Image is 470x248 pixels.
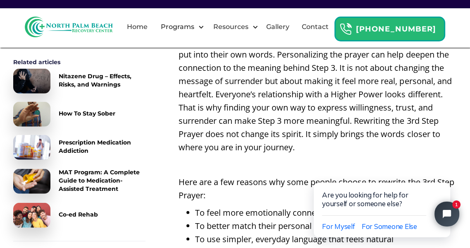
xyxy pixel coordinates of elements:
[356,24,436,34] strong: [PHONE_NUMBER]
[334,12,445,41] a: Header Calendar Icons[PHONE_NUMBER]
[179,35,457,154] p: For many people, the 3rd Step Prayer feels even more powerful when put into their own words. Pers...
[59,138,146,155] div: Prescription Medication Addiction
[13,203,146,228] a: Co-ed Rehab
[206,14,260,40] div: Resources
[261,14,294,40] a: Gallery
[195,219,457,233] li: To better match their personal understanding of a Higher Power
[59,168,146,193] div: MAT Program: A Complete Guide to Medication-Assisted Treatment
[122,14,153,40] a: Home
[59,109,115,118] div: How To Stay Sober
[179,176,457,202] p: Here are a few reasons why some people choose to rewrite the 3rd Step Prayer:
[13,168,146,195] a: MAT Program: A Complete Guide to Medication-Assisted Treatment
[179,158,457,171] p: ‍
[59,72,146,89] div: Nitazene Drug – Effects, Risks, and Warnings
[159,22,196,32] div: Programs
[13,102,146,127] a: How To Stay Sober
[296,156,470,248] iframe: Tidio Chat
[211,22,251,32] div: Resources
[59,210,98,219] div: Co-ed Rehab
[13,58,146,66] div: Related articles
[13,69,146,94] a: Nitazene Drug – Effects, Risks, and Warnings
[154,14,206,40] div: Programs
[13,135,146,160] a: Prescription Medication Addiction
[296,14,333,40] a: Contact
[195,206,457,219] li: To feel more emotionally connected to the words
[339,23,352,36] img: Header Calendar Icons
